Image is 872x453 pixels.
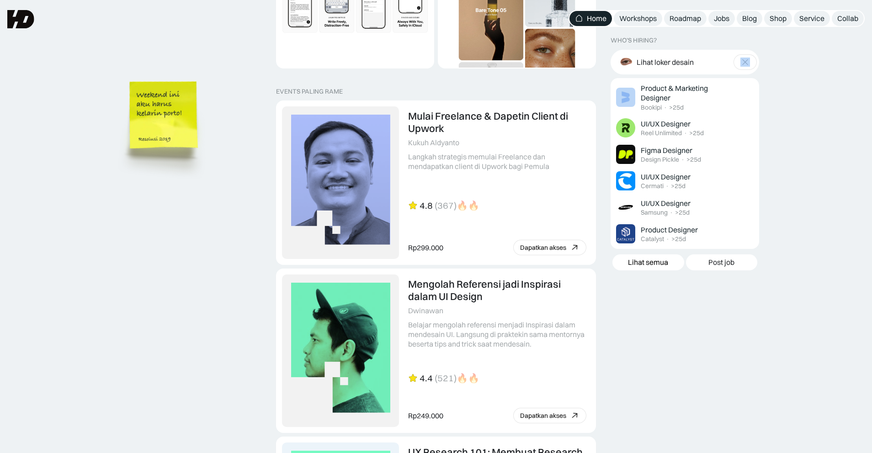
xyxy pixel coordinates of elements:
img: Job Image [616,145,635,164]
div: · [670,209,673,216]
div: >25d [686,156,701,163]
div: >25d [671,182,686,190]
a: Job ImageProduct DesignerCatalyst·>25d [612,221,757,247]
div: Catalyst [641,235,664,243]
div: Figma Designer [641,145,692,155]
div: · [664,103,667,111]
div: · [684,129,687,137]
div: Blog [742,14,757,23]
div: EVENTS PALING RAME [276,88,343,95]
div: Jobs [714,14,729,23]
div: Post job [708,258,734,267]
a: Service [794,11,830,26]
img: Job Image [616,198,635,217]
img: Job Image [616,171,635,190]
div: Home [587,14,606,23]
img: Job Image [616,88,635,107]
div: >25d [675,209,690,216]
div: Dapatkan akses [520,244,566,252]
div: · [681,156,685,163]
div: UI/UX Designer [641,198,691,208]
div: >25d [689,129,704,137]
a: Lihat semua [612,254,684,270]
div: UI/UX Designer [641,172,691,181]
div: Cermati [641,182,664,190]
div: Service [799,14,824,23]
div: Product & Marketing Designer [641,84,734,103]
div: Roadmap [670,14,701,23]
a: Post job [686,254,758,270]
div: Rp249.000 [408,411,443,421]
a: Job ImageUI/UX DesignerCermati·>25d [612,168,757,194]
a: Job ImageUI/UX DesignerSamsung·>25d [612,194,757,221]
a: Workshops [614,11,662,26]
div: Product Designer [641,225,698,234]
div: Design Pickle [641,156,679,163]
div: Rp299.000 [408,243,443,253]
img: Job Image [616,118,635,137]
div: Lihat semua [628,258,668,267]
a: Home [569,11,612,26]
div: WHO’S HIRING? [611,37,657,44]
div: Dapatkan akses [520,412,566,420]
div: Lihat loker desain [637,57,694,67]
a: Roadmap [664,11,707,26]
a: Job ImageUI/UX DesignerReel Unlimited·>25d [612,115,757,141]
div: · [666,235,670,243]
a: Dapatkan akses [513,408,586,423]
div: Workshops [619,14,657,23]
a: Blog [737,11,762,26]
div: >25d [671,235,686,243]
img: Job Image [616,224,635,243]
a: Collab [832,11,864,26]
div: Bookipi [641,103,662,111]
a: Job ImageProduct & Marketing DesignerBookipi·>25d [612,80,757,115]
a: Jobs [708,11,735,26]
a: Shop [764,11,792,26]
div: UI/UX Designer [641,119,691,128]
div: Shop [770,14,787,23]
div: Samsung [641,209,668,216]
div: Collab [837,14,858,23]
div: Reel Unlimited [641,129,682,137]
a: Job ImageFigma DesignerDesign Pickle·>25d [612,141,757,168]
a: Dapatkan akses [513,240,586,255]
div: >25d [669,103,684,111]
div: · [665,182,669,190]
